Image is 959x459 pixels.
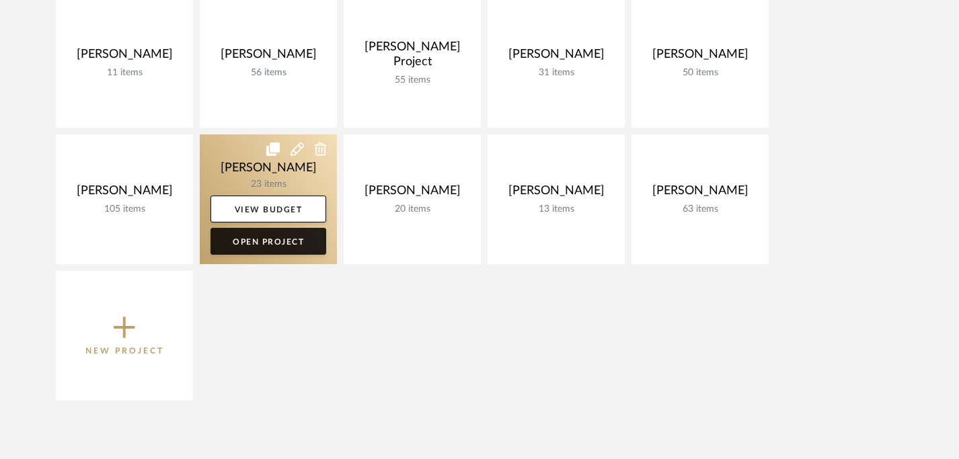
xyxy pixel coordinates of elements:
[210,228,326,255] a: Open Project
[642,204,758,215] div: 63 items
[56,271,193,401] button: New Project
[354,40,470,75] div: [PERSON_NAME] Project
[210,47,326,67] div: [PERSON_NAME]
[354,204,470,215] div: 20 items
[354,75,470,86] div: 55 items
[498,67,614,79] div: 31 items
[498,183,614,204] div: [PERSON_NAME]
[642,67,758,79] div: 50 items
[85,344,164,358] p: New Project
[67,183,182,204] div: [PERSON_NAME]
[67,47,182,67] div: [PERSON_NAME]
[210,67,326,79] div: 56 items
[210,196,326,222] a: View Budget
[67,67,182,79] div: 11 items
[67,204,182,215] div: 105 items
[642,183,758,204] div: [PERSON_NAME]
[498,204,614,215] div: 13 items
[498,47,614,67] div: [PERSON_NAME]
[354,183,470,204] div: [PERSON_NAME]
[642,47,758,67] div: [PERSON_NAME]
